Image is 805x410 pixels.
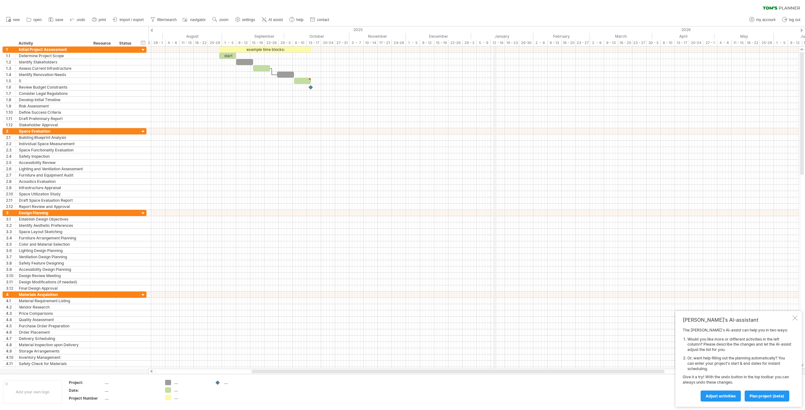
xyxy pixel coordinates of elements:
[119,40,133,46] div: Status
[19,273,87,279] div: Design Review Meeting
[19,323,87,329] div: Purchase Order Preparation
[406,40,420,46] div: 1 - 5
[6,266,15,272] div: 3.9
[288,16,305,24] a: help
[19,147,87,153] div: Space Functionality Evaluation
[378,40,392,46] div: 17 - 21
[748,16,777,24] a: my account
[19,109,87,115] div: Define Success Criteria
[19,97,87,103] div: Develop Initial Timeline
[477,40,491,46] div: 5 - 9
[6,342,15,348] div: 4.8
[211,16,230,24] a: zoom
[25,16,44,24] a: open
[6,116,15,122] div: 1.11
[701,391,741,402] a: Adjust activities
[448,40,463,46] div: 22-26
[174,387,208,393] div: ....
[6,103,15,109] div: 1.9
[689,40,703,46] div: 20-24
[284,33,349,40] div: October 2025
[264,40,279,46] div: 22-26
[6,97,15,103] div: 1.8
[3,380,62,404] div: Add your own logo
[182,16,208,24] a: navigator
[321,40,335,46] div: 20-24
[434,40,448,46] div: 15 - 19
[269,18,283,22] span: AI assist
[683,328,791,401] div: The [PERSON_NAME]'s AI-assist can help you in two ways: Give it a try! With the undo button in th...
[68,16,87,24] a: undo
[6,323,15,329] div: 4.5
[576,40,590,46] div: 23 - 27
[6,197,15,203] div: 2.11
[19,166,87,172] div: Lighting and Ventilation Assessment
[471,33,533,40] div: January 2026
[19,348,87,354] div: Storage Arrangements
[519,40,533,46] div: 26-30
[6,172,15,178] div: 2.7
[19,134,87,140] div: Building Blueprint Analysis
[604,40,618,46] div: 9 - 13
[149,16,179,24] a: filter/search
[6,178,15,184] div: 2.8
[19,103,87,109] div: Risk Assessment
[105,396,158,401] div: ....
[547,40,562,46] div: 9 - 13
[19,160,87,166] div: Accessibility Review
[6,84,15,90] div: 1.6
[165,40,180,46] div: 4 - 8
[296,18,303,22] span: help
[19,40,87,46] div: Activity
[6,361,15,367] div: 4.11
[19,317,87,323] div: Quality Assessment
[6,204,15,210] div: 2.12
[760,40,774,46] div: 25-29
[6,298,15,304] div: 4.1
[69,388,103,393] div: Date:
[505,40,519,46] div: 19 - 23
[6,153,15,159] div: 2.4
[746,40,760,46] div: 18 - 22
[6,147,15,153] div: 2.3
[562,40,576,46] div: 16 - 20
[6,336,15,342] div: 4.7
[406,33,471,40] div: December 2025
[260,16,285,24] a: AI assist
[174,395,208,400] div: ....
[19,285,87,291] div: Final Design Approval
[6,191,15,197] div: 2.10
[6,160,15,166] div: 2.5
[105,388,158,393] div: ....
[19,84,87,90] div: Review Budget Constraints
[236,40,250,46] div: 8 - 12
[687,337,791,353] li: Would you like more or different activities in the left column? Please describe the changes and l...
[349,40,364,46] div: 3 - 7
[19,78,87,84] div: 5
[19,336,87,342] div: Delivery Scheduling
[69,396,103,401] div: Project Number
[19,329,87,335] div: Order Placement
[6,122,15,128] div: 1.12
[4,16,22,24] a: new
[6,354,15,360] div: 4.10
[19,298,87,304] div: Material Requirement Listing
[219,46,311,52] div: example time blocks:
[6,229,15,235] div: 3.3
[19,153,87,159] div: Safety Inspection
[224,380,258,385] div: ....
[6,260,15,266] div: 3.8
[6,285,15,291] div: 3.12
[6,222,15,228] div: 3.2
[308,16,331,24] a: contact
[19,235,87,241] div: Furniture Arrangement Planning
[6,59,15,65] div: 1.2
[19,204,87,210] div: Report Review and Approval
[6,166,15,172] div: 2.6
[222,33,284,40] div: September 2025
[6,185,15,191] div: 2.9
[789,18,800,22] span: log out
[293,40,307,46] div: 6 - 10
[180,40,194,46] div: 11 - 15
[250,40,264,46] div: 15 - 19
